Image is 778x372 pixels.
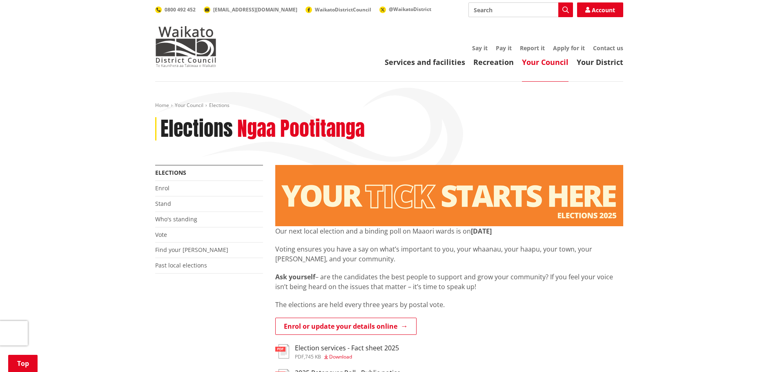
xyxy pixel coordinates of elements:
p: Our next local election and a binding poll on Maaori wards is on [275,226,623,236]
a: Say it [472,44,488,52]
span: @WaikatoDistrict [389,6,431,13]
a: Pay it [496,44,512,52]
nav: breadcrumb [155,102,623,109]
a: [EMAIL_ADDRESS][DOMAIN_NAME] [204,6,297,13]
p: Voting ensures you have a say on what’s important to you, your whaanau, your haapu, your town, yo... [275,244,623,264]
a: Who's standing [155,215,197,223]
a: Election services - Fact sheet 2025 pdf,745 KB Download [275,344,399,359]
a: Your Council [522,57,568,67]
span: Elections [209,102,230,109]
a: Report it [520,44,545,52]
a: Your District [577,57,623,67]
img: document-pdf.svg [275,344,289,359]
a: Contact us [593,44,623,52]
strong: [DATE] [471,227,492,236]
span: 0800 492 452 [165,6,196,13]
a: Your Council [175,102,203,109]
input: Search input [468,2,573,17]
a: Stand [155,200,171,207]
a: WaikatoDistrictCouncil [305,6,371,13]
a: Apply for it [553,44,585,52]
h1: Elections [161,117,233,141]
span: pdf [295,353,304,360]
a: Find your [PERSON_NAME] [155,246,228,254]
a: 0800 492 452 [155,6,196,13]
span: 745 KB [305,353,321,360]
a: Elections [155,169,186,176]
h2: Ngaa Pootitanga [237,117,365,141]
a: Services and facilities [385,57,465,67]
h3: Election services - Fact sheet 2025 [295,344,399,352]
a: Enrol [155,184,169,192]
a: Home [155,102,169,109]
img: Elections - Website banner [275,165,623,226]
img: Waikato District Council - Te Kaunihera aa Takiwaa o Waikato [155,26,216,67]
span: [EMAIL_ADDRESS][DOMAIN_NAME] [213,6,297,13]
div: , [295,354,399,359]
a: Recreation [473,57,514,67]
span: WaikatoDistrictCouncil [315,6,371,13]
p: – are the candidates the best people to support and grow your community? If you feel your voice i... [275,272,623,292]
a: Enrol or update your details online [275,318,417,335]
a: Top [8,355,38,372]
a: @WaikatoDistrict [379,6,431,13]
a: Account [577,2,623,17]
a: Vote [155,231,167,238]
strong: Ask yourself [275,272,315,281]
p: The elections are held every three years by postal vote. [275,300,623,310]
a: Past local elections [155,261,207,269]
span: Download [329,353,352,360]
